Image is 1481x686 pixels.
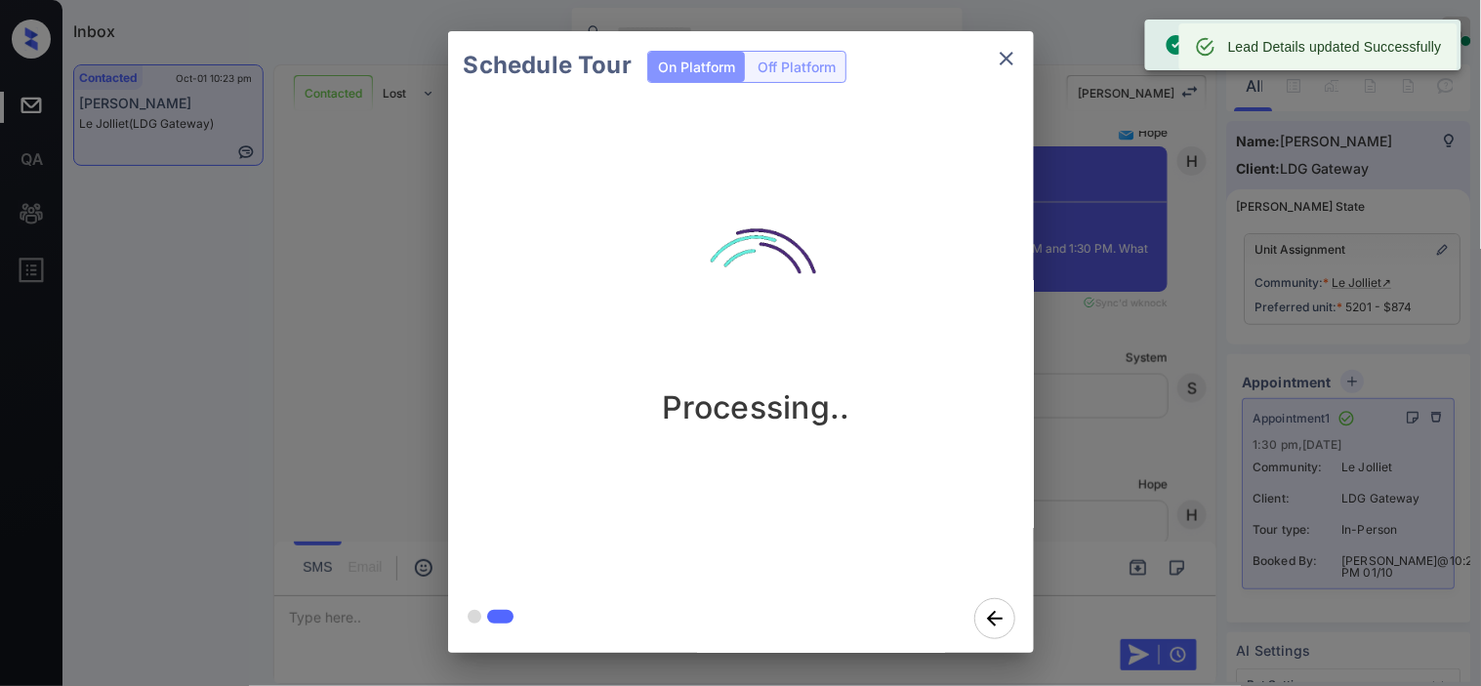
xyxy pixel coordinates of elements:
[987,39,1026,78] button: close
[1228,29,1442,64] div: Lead Details updated Successfully
[1165,25,1402,64] div: Tour with knock created successfully
[448,31,647,100] h2: Schedule Tour
[662,388,850,426] p: Processing..
[659,193,854,388] img: loading.aa47eedddbc51aad1905.gif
